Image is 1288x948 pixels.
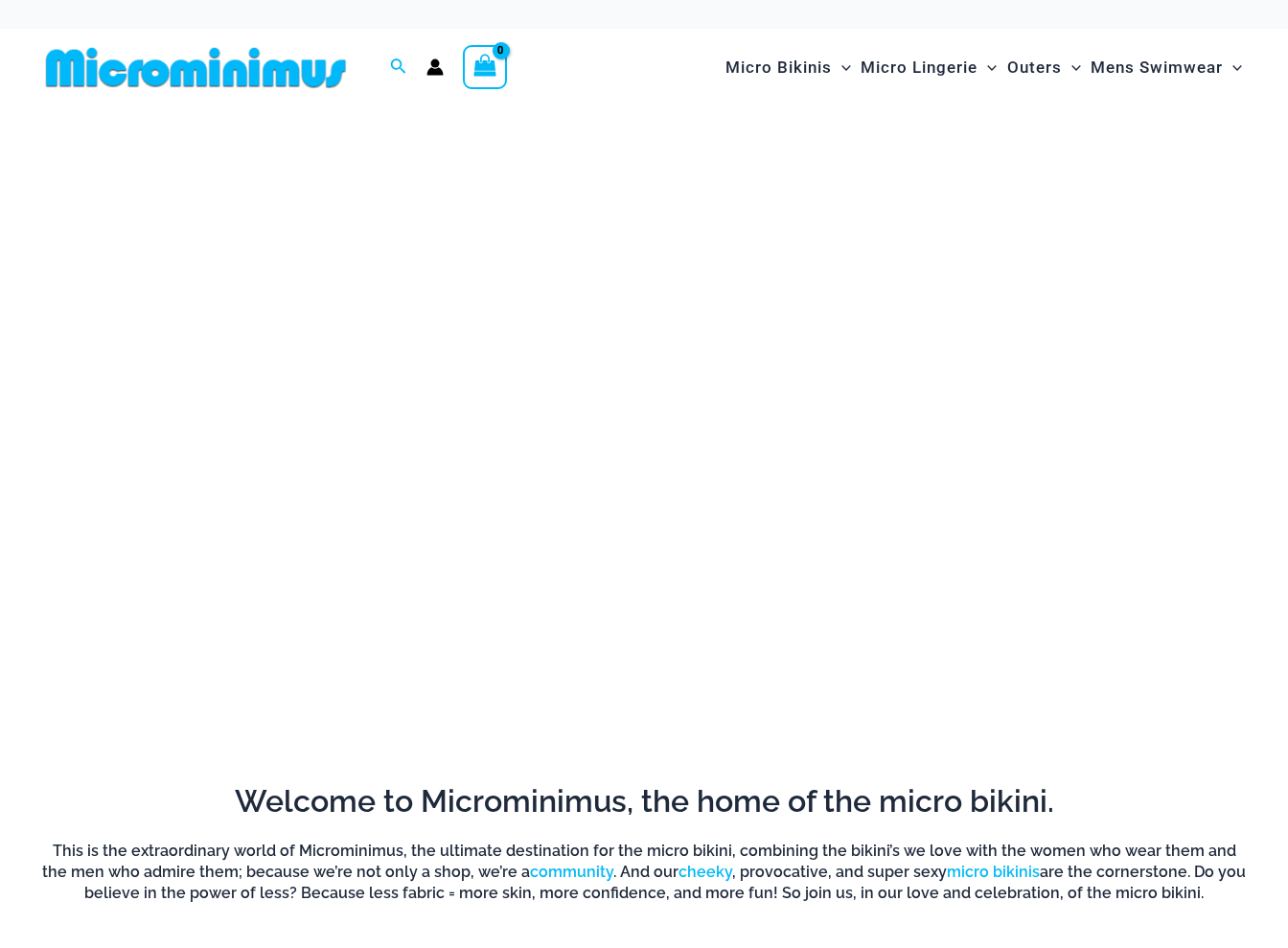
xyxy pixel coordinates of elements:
a: Micro BikinisMenu ToggleMenu Toggle [721,38,856,97]
a: Search icon link [390,56,407,80]
h6: This is the extraordinary world of Microminimus, the ultimate destination for the micro bikini, c... [38,841,1250,905]
span: Outers [1007,43,1062,92]
a: micro bikinis [947,863,1040,881]
span: Menu Toggle [1223,43,1242,92]
a: Mens SwimwearMenu ToggleMenu Toggle [1086,38,1247,97]
span: Micro Lingerie [861,43,977,92]
a: community [530,863,613,881]
span: Mens Swimwear [1091,43,1223,92]
span: Menu Toggle [1062,43,1081,92]
nav: Site Navigation [718,35,1250,100]
span: Menu Toggle [977,43,997,92]
a: View Shopping Cart, empty [463,45,507,89]
img: MM SHOP LOGO FLAT [38,46,354,89]
h2: Welcome to Microminimus, the home of the micro bikini. [38,781,1250,821]
span: Micro Bikinis [725,43,832,92]
a: cheeky [678,863,732,881]
a: Account icon link [426,58,444,76]
a: OutersMenu ToggleMenu Toggle [1002,38,1086,97]
a: Micro LingerieMenu ToggleMenu Toggle [856,38,1001,97]
span: Menu Toggle [832,43,851,92]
